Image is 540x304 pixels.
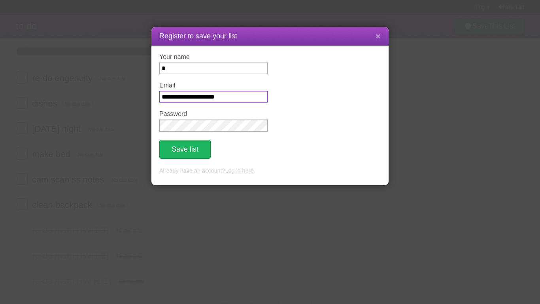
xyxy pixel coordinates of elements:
label: Your name [159,53,268,61]
label: Password [159,110,268,118]
p: Already have an account? . [159,167,381,175]
h1: Register to save your list [159,31,381,42]
label: Email [159,82,268,89]
a: Log in here [225,167,253,174]
button: Save list [159,140,211,159]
